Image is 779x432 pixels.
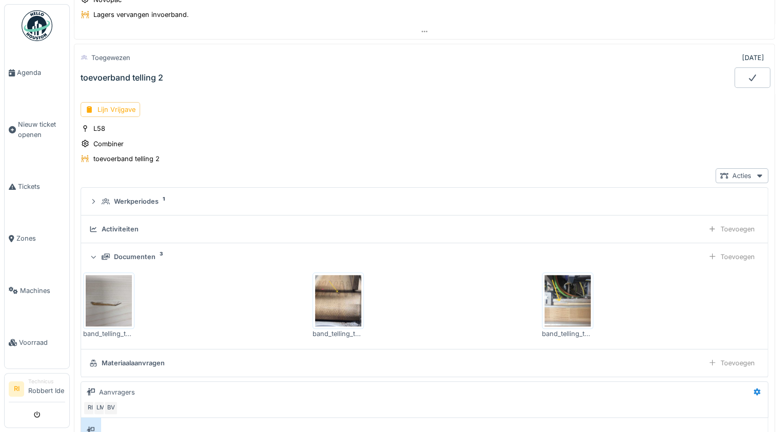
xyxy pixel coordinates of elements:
[19,338,65,347] span: Voorraad
[99,387,135,397] div: Aanvragers
[83,329,134,339] div: band_telling_tube_2_20250403_124015.jpg
[81,102,140,117] div: Lijn Vrijgave
[315,275,361,326] img: v68xoi9gd6p049i9lxbtvxexk1hz
[93,139,124,149] div: Combiner
[114,252,155,262] div: Documenten
[114,197,159,206] div: Werkperiodes
[85,220,764,239] summary: ActiviteitenToevoegen
[742,53,764,63] div: [DATE]
[86,275,132,326] img: zsmdsneficu8kkjikkfaemd270x9
[93,124,105,133] div: L58
[91,53,130,63] div: Toegewezen
[5,161,69,212] a: Tickets
[5,317,69,368] a: Voorraad
[85,354,764,372] summary: MateriaalaanvragenToevoegen
[28,378,65,385] div: Technicus
[313,329,364,339] div: band_telling_tube_2_20250404_100026.jpg
[5,265,69,317] a: Machines
[93,401,108,415] div: LM
[17,68,65,77] span: Agenda
[93,154,160,164] div: toevoerband telling 2
[83,401,98,415] div: RI
[715,168,768,183] div: Acties
[93,10,189,19] div: Lagers vervangen invoerband.
[9,381,24,397] li: RI
[544,275,591,326] img: toyzb8t7dviax5dgwcz9bewqsi5m
[18,120,65,139] span: Nieuw ticket openen
[9,378,65,402] a: RI TechnicusRobbert Ide
[102,358,165,368] div: Materiaalaanvragen
[22,10,52,41] img: Badge_color-CXgf-gQk.svg
[81,73,163,83] div: toevoerband telling 2
[5,212,69,264] a: Zones
[28,378,65,400] li: Robbert Ide
[16,233,65,243] span: Zones
[542,329,593,339] div: band_telling_tube_2_20250403_105954.jpg
[18,182,65,191] span: Tickets
[20,286,65,296] span: Machines
[104,401,118,415] div: BV
[85,247,764,266] summary: Documenten3Toevoegen
[5,47,69,99] a: Agenda
[704,249,759,264] div: Toevoegen
[704,222,759,237] div: Toevoegen
[85,192,764,211] summary: Werkperiodes1
[102,224,139,234] div: Activiteiten
[704,356,759,370] div: Toevoegen
[5,99,69,161] a: Nieuw ticket openen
